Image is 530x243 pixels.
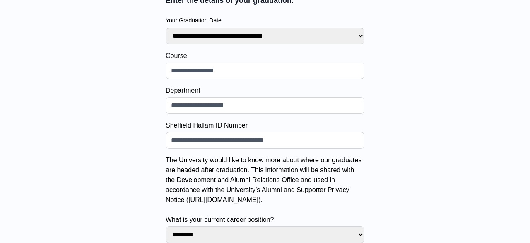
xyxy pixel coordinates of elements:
[166,155,364,225] label: The University would like to know more about where our graduates are headed after graduation. Thi...
[166,51,364,61] label: Course
[166,86,364,96] label: Department
[166,16,364,24] label: Your Graduation Date
[166,120,364,130] label: Sheffield Hallam ID Number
